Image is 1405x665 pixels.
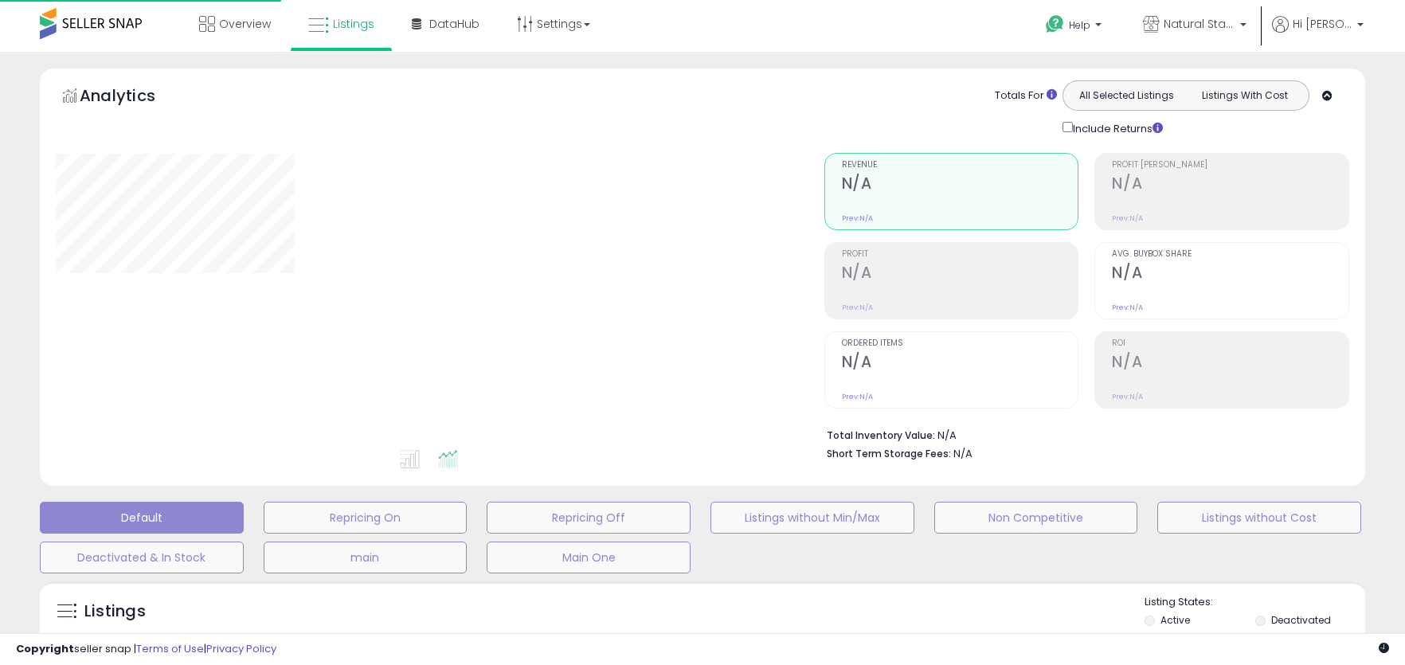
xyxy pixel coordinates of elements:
[16,641,74,656] strong: Copyright
[40,502,244,534] button: Default
[487,502,691,534] button: Repricing Off
[1185,85,1304,106] button: Listings With Cost
[1164,16,1235,32] span: Natural State Brands
[842,213,873,223] small: Prev: N/A
[1157,502,1361,534] button: Listings without Cost
[264,542,468,573] button: main
[1112,213,1143,223] small: Prev: N/A
[1272,16,1364,52] a: Hi [PERSON_NAME]
[1112,353,1348,374] h2: N/A
[1112,174,1348,196] h2: N/A
[1033,2,1117,52] a: Help
[264,502,468,534] button: Repricing On
[842,161,1078,170] span: Revenue
[827,447,951,460] b: Short Term Storage Fees:
[80,84,186,111] h5: Analytics
[1112,250,1348,259] span: Avg. Buybox Share
[842,392,873,401] small: Prev: N/A
[842,303,873,312] small: Prev: N/A
[842,174,1078,196] h2: N/A
[219,16,271,32] span: Overview
[842,353,1078,374] h2: N/A
[1067,85,1186,106] button: All Selected Listings
[827,424,1337,444] li: N/A
[995,88,1057,104] div: Totals For
[429,16,479,32] span: DataHub
[40,542,244,573] button: Deactivated & In Stock
[842,264,1078,285] h2: N/A
[1112,161,1348,170] span: Profit [PERSON_NAME]
[1112,264,1348,285] h2: N/A
[333,16,374,32] span: Listings
[710,502,914,534] button: Listings without Min/Max
[934,502,1138,534] button: Non Competitive
[1112,339,1348,348] span: ROI
[1293,16,1352,32] span: Hi [PERSON_NAME]
[1051,119,1182,137] div: Include Returns
[1069,18,1090,32] span: Help
[487,542,691,573] button: Main One
[953,446,973,461] span: N/A
[1112,303,1143,312] small: Prev: N/A
[16,642,276,657] div: seller snap | |
[842,250,1078,259] span: Profit
[1045,14,1065,34] i: Get Help
[842,339,1078,348] span: Ordered Items
[827,428,935,442] b: Total Inventory Value:
[1112,392,1143,401] small: Prev: N/A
